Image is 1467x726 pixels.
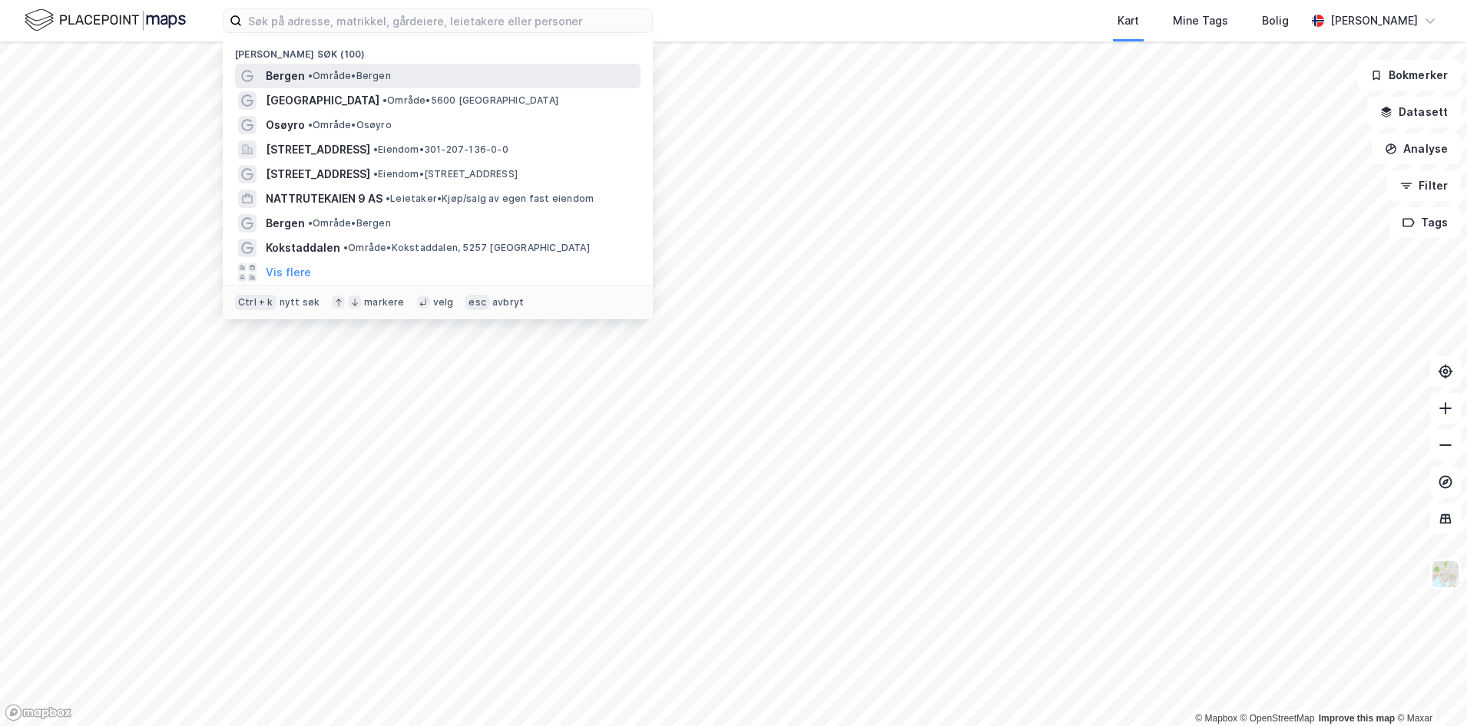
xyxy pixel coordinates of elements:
[308,119,313,130] span: •
[308,217,391,229] span: Område • Bergen
[242,9,652,32] input: Søk på adresse, matrikkel, gårdeiere, leietakere eller personer
[1390,652,1467,726] div: Kontrollprogram for chat
[308,119,392,131] span: Område • Osøyro
[1390,652,1467,726] iframe: Chat Widget
[266,190,382,208] span: NATTRUTEKAIEN 9 AS
[266,67,305,85] span: Bergen
[1173,12,1228,30] div: Mine Tags
[1367,97,1461,127] button: Datasett
[1431,559,1460,589] img: Z
[308,70,313,81] span: •
[266,91,379,110] span: [GEOGRAPHIC_DATA]
[1330,12,1418,30] div: [PERSON_NAME]
[235,295,277,310] div: Ctrl + k
[5,704,72,721] a: Mapbox homepage
[1118,12,1139,30] div: Kart
[382,94,558,107] span: Område • 5600 [GEOGRAPHIC_DATA]
[386,193,390,204] span: •
[343,242,348,253] span: •
[1387,170,1461,201] button: Filter
[492,296,524,309] div: avbryt
[1372,134,1461,164] button: Analyse
[1319,713,1395,724] a: Improve this map
[266,214,305,233] span: Bergen
[343,242,590,254] span: Område • Kokstaddalen, 5257 [GEOGRAPHIC_DATA]
[266,263,311,282] button: Vis flere
[386,193,594,205] span: Leietaker • Kjøp/salg av egen fast eiendom
[280,296,320,309] div: nytt søk
[1389,207,1461,238] button: Tags
[266,140,370,159] span: [STREET_ADDRESS]
[1357,60,1461,91] button: Bokmerker
[373,144,508,156] span: Eiendom • 301-207-136-0-0
[465,295,489,310] div: esc
[266,239,340,257] span: Kokstaddalen
[266,165,370,183] span: [STREET_ADDRESS]
[364,296,404,309] div: markere
[308,70,391,82] span: Område • Bergen
[373,168,378,180] span: •
[373,168,518,180] span: Eiendom • [STREET_ADDRESS]
[382,94,387,106] span: •
[373,144,378,155] span: •
[266,116,305,134] span: Osøyro
[1240,713,1315,724] a: OpenStreetMap
[25,7,186,34] img: logo.f888ab2527a4732fd821a326f86c7f29.svg
[1195,713,1237,724] a: Mapbox
[433,296,454,309] div: velg
[223,36,653,64] div: [PERSON_NAME] søk (100)
[1262,12,1289,30] div: Bolig
[308,217,313,229] span: •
